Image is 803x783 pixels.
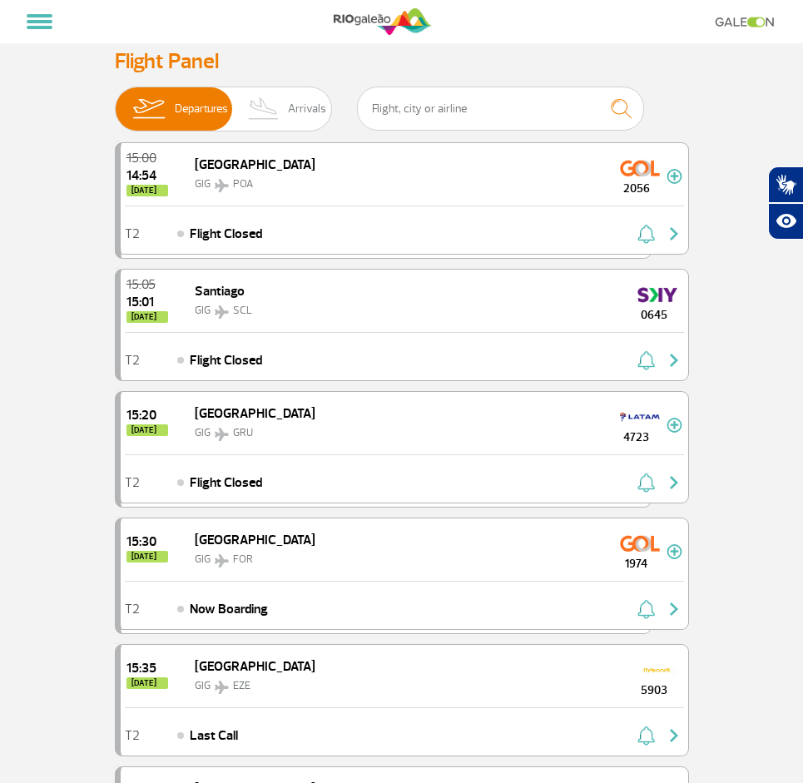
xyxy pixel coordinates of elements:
img: slider-embarque [122,87,175,131]
span: EZE [233,679,250,692]
span: GIG [195,304,211,317]
span: GRU [233,426,253,439]
span: [DATE] [126,677,168,689]
span: GIG [195,426,211,439]
span: Now Boarding [190,599,268,619]
span: 2025-09-26 15:20:00 [126,409,168,422]
span: FOR [233,553,253,566]
img: sino-painel-voo.svg [637,726,655,746]
span: [GEOGRAPHIC_DATA] [195,532,315,548]
span: 2025-09-26 14:54:10 [126,169,168,182]
span: [GEOGRAPHIC_DATA] [195,156,315,173]
span: [DATE] [126,185,168,196]
span: 1974 [607,555,667,572]
span: T2 [125,477,140,488]
img: seta-direita-painel-voo.svg [664,473,684,493]
span: Flight Closed [190,473,262,493]
span: Flight Closed [190,350,262,370]
img: sino-painel-voo.svg [637,599,655,619]
span: GIG [195,679,211,692]
button: Abrir recursos assistivos. [768,203,803,240]
img: Flybondi [637,657,677,683]
input: Flight, city or airline [357,87,644,131]
span: [DATE] [126,551,168,562]
span: 2025-09-26 15:30:00 [126,535,168,548]
img: sino-painel-voo.svg [637,224,655,244]
span: Flight Closed [190,224,262,244]
h3: Flight Panel [115,48,689,74]
img: seta-direita-painel-voo.svg [664,350,684,370]
span: 4723 [607,429,667,446]
img: seta-direita-painel-voo.svg [664,224,684,244]
span: [GEOGRAPHIC_DATA] [195,405,315,422]
span: T2 [125,603,140,615]
img: mais-info-painel-voo.svg [667,169,682,184]
img: mais-info-painel-voo.svg [667,544,682,559]
span: Arrivals [288,87,326,131]
span: T2 [125,228,140,240]
span: POA [233,177,253,191]
img: GOL Transportes Aereos [620,155,660,181]
img: slider-desembarque [240,87,289,131]
span: Departures [175,87,228,131]
span: T2 [125,730,140,741]
img: sino-painel-voo.svg [637,350,655,370]
span: GIG [195,177,211,191]
span: GIG [195,553,211,566]
img: TAM LINHAS AEREAS [620,404,660,430]
img: mais-info-painel-voo.svg [667,418,682,433]
button: Abrir tradutor de língua de sinais. [768,166,803,203]
span: 5903 [624,681,684,699]
img: seta-direita-painel-voo.svg [664,599,684,619]
span: SCL [233,304,252,317]
span: 2056 [607,180,667,197]
img: Sky Airline [637,281,677,308]
span: Last Call [190,726,238,746]
span: 2025-09-26 15:35:00 [126,662,168,675]
span: [DATE] [126,424,168,436]
img: seta-direita-painel-voo.svg [664,726,684,746]
div: Plugin de acessibilidade da Hand Talk. [768,166,803,240]
span: 0645 [624,306,684,324]
span: Santiago [195,283,245,300]
img: GOL Transportes Aereos [620,530,660,557]
img: sino-painel-voo.svg [637,473,655,493]
span: 2025-09-26 15:00:00 [126,151,168,165]
span: [GEOGRAPHIC_DATA] [195,658,315,675]
span: [DATE] [126,311,168,323]
span: 2025-09-26 15:01:57 [126,295,168,309]
span: 2025-09-26 15:05:00 [126,278,168,291]
span: T2 [125,354,140,366]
